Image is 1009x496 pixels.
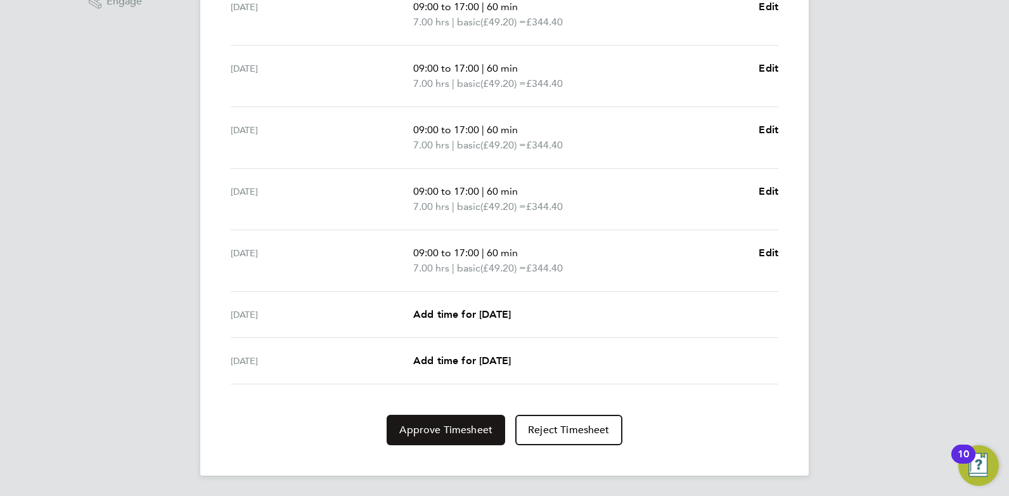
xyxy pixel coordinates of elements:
[231,184,413,214] div: [DATE]
[759,62,778,74] span: Edit
[452,16,454,28] span: |
[231,61,413,91] div: [DATE]
[482,62,484,74] span: |
[526,262,563,274] span: £344.40
[457,15,480,30] span: basic
[413,307,511,322] a: Add time for [DATE]
[413,62,479,74] span: 09:00 to 17:00
[413,1,479,13] span: 09:00 to 17:00
[759,124,778,136] span: Edit
[480,16,526,28] span: (£49.20) =
[387,415,505,445] button: Approve Timesheet
[487,62,518,74] span: 60 min
[480,262,526,274] span: (£49.20) =
[413,353,511,369] a: Add time for [DATE]
[457,76,480,91] span: basic
[413,355,511,367] span: Add time for [DATE]
[231,122,413,153] div: [DATE]
[759,61,778,76] a: Edit
[482,1,484,13] span: |
[958,445,999,486] button: Open Resource Center, 10 new notifications
[231,307,413,322] div: [DATE]
[413,200,449,212] span: 7.00 hrs
[515,415,622,445] button: Reject Timesheet
[457,138,480,153] span: basic
[526,200,563,212] span: £344.40
[413,247,479,259] span: 09:00 to 17:00
[452,139,454,151] span: |
[528,424,610,436] span: Reject Timesheet
[413,185,479,197] span: 09:00 to 17:00
[399,424,492,436] span: Approve Timesheet
[413,262,449,274] span: 7.00 hrs
[480,200,526,212] span: (£49.20) =
[452,77,454,89] span: |
[759,245,778,261] a: Edit
[413,308,511,320] span: Add time for [DATE]
[487,1,518,13] span: 60 min
[759,184,778,199] a: Edit
[457,261,480,276] span: basic
[231,353,413,369] div: [DATE]
[413,16,449,28] span: 7.00 hrs
[452,200,454,212] span: |
[526,16,563,28] span: £344.40
[526,139,563,151] span: £344.40
[759,185,778,197] span: Edit
[413,124,479,136] span: 09:00 to 17:00
[759,247,778,259] span: Edit
[487,247,518,259] span: 60 min
[958,454,969,471] div: 10
[457,199,480,214] span: basic
[759,122,778,138] a: Edit
[482,247,484,259] span: |
[526,77,563,89] span: £344.40
[480,139,526,151] span: (£49.20) =
[413,139,449,151] span: 7.00 hrs
[482,124,484,136] span: |
[487,185,518,197] span: 60 min
[413,77,449,89] span: 7.00 hrs
[231,245,413,276] div: [DATE]
[482,185,484,197] span: |
[759,1,778,13] span: Edit
[487,124,518,136] span: 60 min
[480,77,526,89] span: (£49.20) =
[452,262,454,274] span: |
